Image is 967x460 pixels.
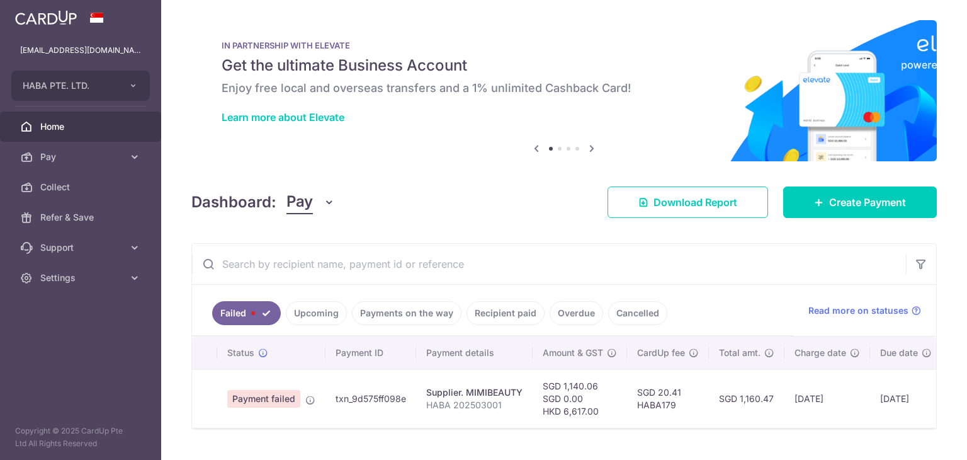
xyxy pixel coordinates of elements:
[40,241,123,254] span: Support
[808,304,908,317] span: Read more on statuses
[286,190,335,214] button: Pay
[212,301,281,325] a: Failed
[286,301,347,325] a: Upcoming
[467,301,545,325] a: Recipient paid
[325,336,416,369] th: Payment ID
[627,369,709,428] td: SGD 20.41 HABA179
[222,111,344,124] a: Learn more about Elevate
[637,347,685,359] span: CardUp fee
[15,10,77,25] img: CardUp
[653,195,737,210] span: Download Report
[222,55,907,76] h5: Get the ultimate Business Account
[222,40,907,50] p: IN PARTNERSHIP WITH ELEVATE
[416,336,533,369] th: Payment details
[829,195,906,210] span: Create Payment
[870,369,942,428] td: [DATE]
[286,190,313,214] span: Pay
[426,386,523,399] div: Supplier. MIMIBEAUTY
[191,191,276,214] h4: Dashboard:
[23,79,116,92] span: HABA PTE. LTD.
[543,347,603,359] span: Amount & GST
[227,390,300,408] span: Payment failed
[808,304,921,317] a: Read more on statuses
[533,369,627,428] td: SGD 1,140.06 SGD 0.00 HKD 6,617.00
[20,44,141,57] p: [EMAIL_ADDRESS][DOMAIN_NAME]
[608,187,768,218] a: Download Report
[40,120,123,133] span: Home
[426,399,523,411] p: HABA 202503001
[191,20,937,161] img: Renovation banner
[227,347,254,359] span: Status
[222,81,907,96] h6: Enjoy free local and overseas transfers and a 1% unlimited Cashback Card!
[719,347,761,359] span: Total amt.
[40,151,123,163] span: Pay
[550,301,603,325] a: Overdue
[608,301,667,325] a: Cancelled
[40,181,123,193] span: Collect
[40,272,123,284] span: Settings
[880,347,918,359] span: Due date
[783,187,937,218] a: Create Payment
[40,211,123,224] span: Refer & Save
[325,369,416,428] td: txn_9d575ff098e
[784,369,870,428] td: [DATE]
[192,244,906,284] input: Search by recipient name, payment id or reference
[11,71,150,101] button: HABA PTE. LTD.
[709,369,784,428] td: SGD 1,160.47
[352,301,461,325] a: Payments on the way
[795,347,846,359] span: Charge date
